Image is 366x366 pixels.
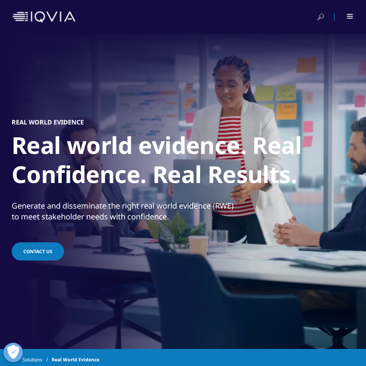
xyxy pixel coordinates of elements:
button: Open Preferences [3,343,23,362]
p: Generate and disseminate the right real world evidence (RWE) to meet stakeholder needs with confi... [12,200,239,227]
span: Contact us [23,248,52,255]
img: IQVIA Healthcare Information Technology and Pharma Clinical Research Company [12,11,75,22]
h5: Real World Evidence [12,118,84,126]
a: Contact us [12,242,64,261]
h1: Real world evidence. Real Confidence. Real Results. [12,131,303,193]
